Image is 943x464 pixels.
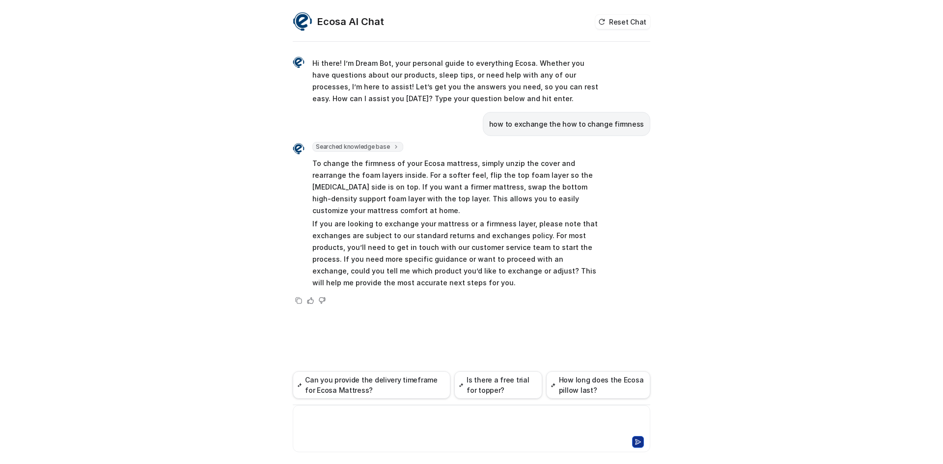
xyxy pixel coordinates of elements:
p: If you are looking to exchange your mattress or a firmness layer, please note that exchanges are ... [312,218,600,289]
p: Hi there! I’m Dream Bot, your personal guide to everything Ecosa. Whether you have questions abou... [312,57,600,105]
button: Can you provide the delivery timeframe for Ecosa Mattress? [293,371,450,399]
p: To change the firmness of your Ecosa mattress, simply unzip the cover and rearrange the foam laye... [312,158,600,217]
img: Widget [293,143,305,155]
p: how to exchange the how to change firmness [489,118,644,130]
img: Widget [293,12,312,31]
span: Searched knowledge base [312,142,403,152]
img: Widget [293,56,305,68]
button: Is there a free trial for topper? [454,371,542,399]
button: Reset Chat [595,15,650,29]
h2: Ecosa AI Chat [317,15,384,28]
button: How long does the Ecosa pillow last? [546,371,650,399]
